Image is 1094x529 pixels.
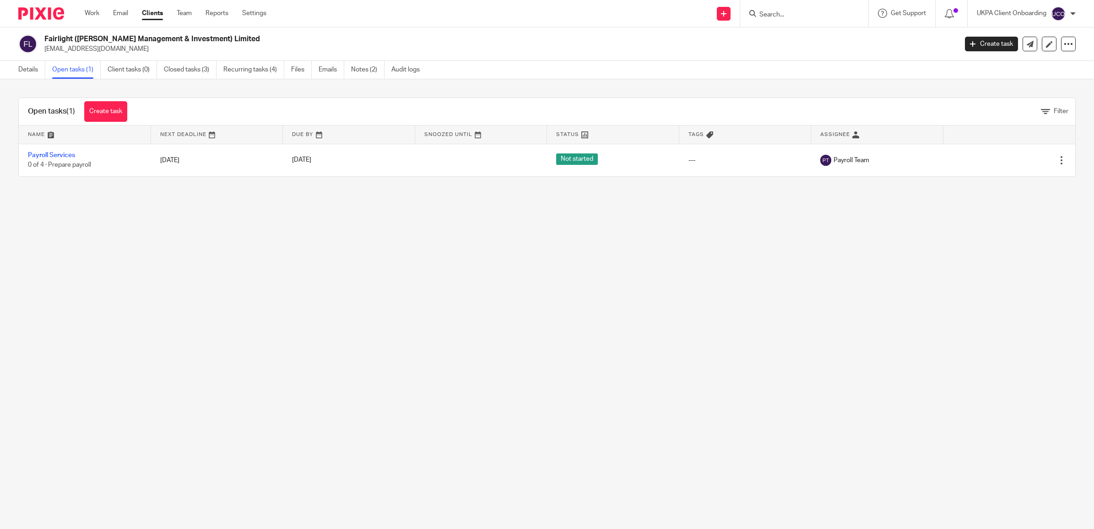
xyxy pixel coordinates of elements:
[292,157,311,164] span: [DATE]
[242,9,266,18] a: Settings
[758,11,841,19] input: Search
[1054,108,1068,115] span: Filter
[18,7,64,20] img: Pixie
[965,37,1018,51] a: Create task
[28,107,75,116] h1: Open tasks
[84,101,127,122] a: Create task
[319,61,344,79] a: Emails
[18,34,38,54] img: svg%3E
[52,61,101,79] a: Open tasks (1)
[424,132,472,137] span: Snoozed Until
[85,9,99,18] a: Work
[113,9,128,18] a: Email
[66,108,75,115] span: (1)
[977,9,1046,18] p: UKPA Client Onboarding
[688,156,802,165] div: ---
[177,9,192,18] a: Team
[834,156,869,165] span: Payroll Team
[151,144,283,176] td: [DATE]
[351,61,385,79] a: Notes (2)
[1051,6,1066,21] img: svg%3E
[820,155,831,166] img: svg%3E
[142,9,163,18] a: Clients
[291,61,312,79] a: Files
[556,153,598,165] span: Not started
[206,9,228,18] a: Reports
[44,34,770,44] h2: Fairlight ([PERSON_NAME] Management & Investment) Limited
[108,61,157,79] a: Client tasks (0)
[44,44,951,54] p: [EMAIL_ADDRESS][DOMAIN_NAME]
[556,132,579,137] span: Status
[28,152,75,158] a: Payroll Services
[391,61,427,79] a: Audit logs
[164,61,217,79] a: Closed tasks (3)
[688,132,704,137] span: Tags
[18,61,45,79] a: Details
[891,10,926,16] span: Get Support
[28,162,91,168] span: 0 of 4 · Prepare payroll
[223,61,284,79] a: Recurring tasks (4)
